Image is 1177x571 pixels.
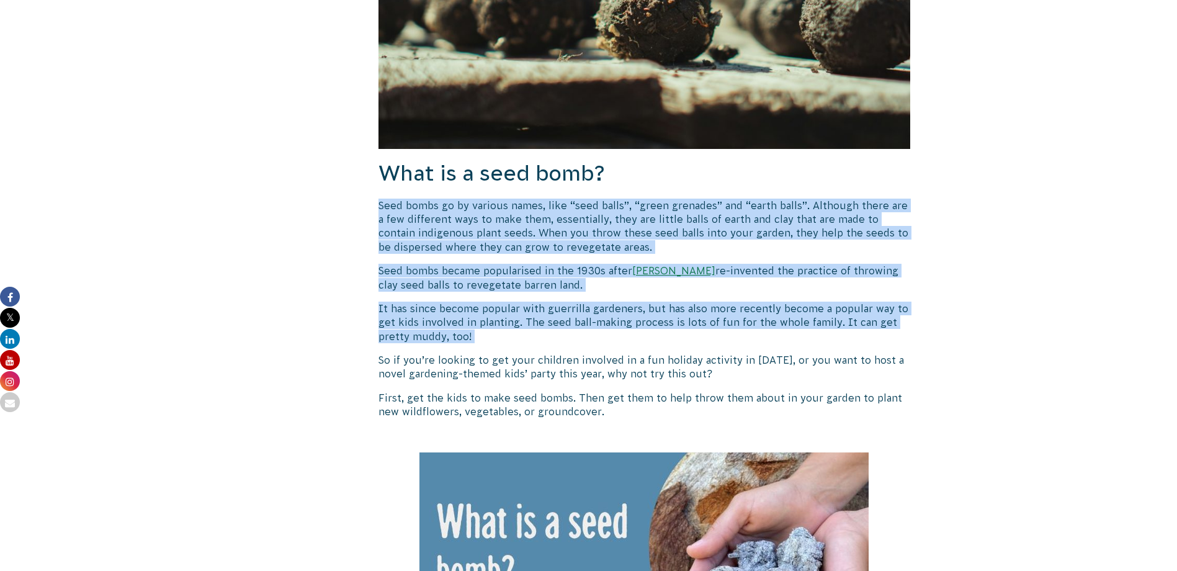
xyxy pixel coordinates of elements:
[378,391,911,419] p: First, get the kids to make seed bombs. Then get them to help throw them about in your garden to ...
[632,265,715,276] a: [PERSON_NAME]
[378,159,911,189] h2: What is a seed bomb?
[378,353,911,381] p: So if you’re looking to get your children involved in a fun holiday activity in [DATE], or you wa...
[378,264,911,292] p: Seed bombs became popularised in the 1930s after re-invented the practice of throwing clay seed b...
[378,199,911,254] p: Seed bombs go by various names, like “seed balls”, “green grenades” and “earth balls”. Although t...
[378,302,911,343] p: It has since become popular with guerrilla gardeners, but has also more recently become a popular...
